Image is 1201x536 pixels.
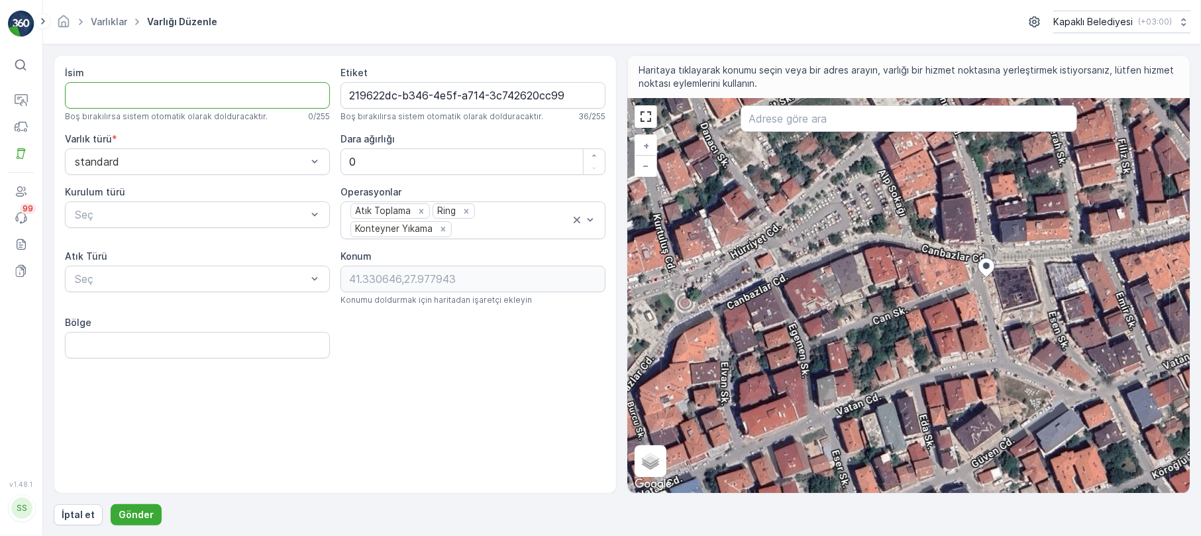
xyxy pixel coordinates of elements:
a: Varlıklar [91,16,127,27]
p: ( +03:00 ) [1138,17,1172,27]
label: Etiket [340,67,368,78]
p: Gönder [119,508,154,521]
div: Ring [433,204,458,218]
p: Kapaklı Belediyesi [1053,15,1133,28]
a: Layers [636,447,665,476]
div: SS [11,498,32,519]
div: Atık Toplama [351,204,413,218]
label: Varlık türü [65,133,112,144]
label: Dara ağırlığı [340,133,395,144]
a: Yakınlaştır [636,136,656,156]
button: Kapaklı Belediyesi(+03:00) [1053,11,1190,33]
span: + [643,140,649,151]
a: Bu bölgeyi Google Haritalar'da açın (yeni pencerede açılır) [631,476,675,493]
div: Remove Atık Toplama [414,205,429,217]
span: Boş bırakılırsa sistem otomatik olarak dolduracaktır. [65,111,268,122]
div: Remove Konteyner Yıkama [436,223,450,235]
span: v 1.48.1 [8,480,34,488]
button: İptal et [54,504,103,525]
p: 99 [23,203,33,214]
label: Kurulum türü [65,186,125,197]
img: Google [631,476,675,493]
span: Varlığı Düzenle [144,15,220,28]
label: Atık Türü [65,250,107,262]
img: logo [8,11,34,37]
a: View Fullscreen [636,107,656,127]
button: Gönder [111,504,162,525]
span: − [643,160,650,171]
p: 36 / 255 [578,111,605,122]
span: Konumu doldurmak için haritadan işaretçi ekleyin [340,295,532,305]
input: Adrese göre ara [741,105,1078,132]
label: İsim [65,67,84,78]
p: İptal et [62,508,95,521]
label: Konum [340,250,372,262]
label: Operasyonlar [340,186,401,197]
p: Seç [75,207,307,223]
a: 99 [8,205,34,231]
label: Bölge [65,317,91,328]
span: Haritaya tıklayarak konumu seçin veya bir adres arayın, varlığı bir hizmet noktasına yerleştirmek... [639,64,1179,90]
div: Konteyner Yıkama [351,222,435,236]
p: 0 / 255 [308,111,330,122]
a: Ana Sayfa [56,19,71,30]
div: Remove Ring [459,205,474,217]
a: Uzaklaştır [636,156,656,176]
button: SS [8,491,34,525]
p: Seç [75,271,307,287]
span: Boş bırakılırsa sistem otomatik olarak dolduracaktır. [340,111,543,122]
